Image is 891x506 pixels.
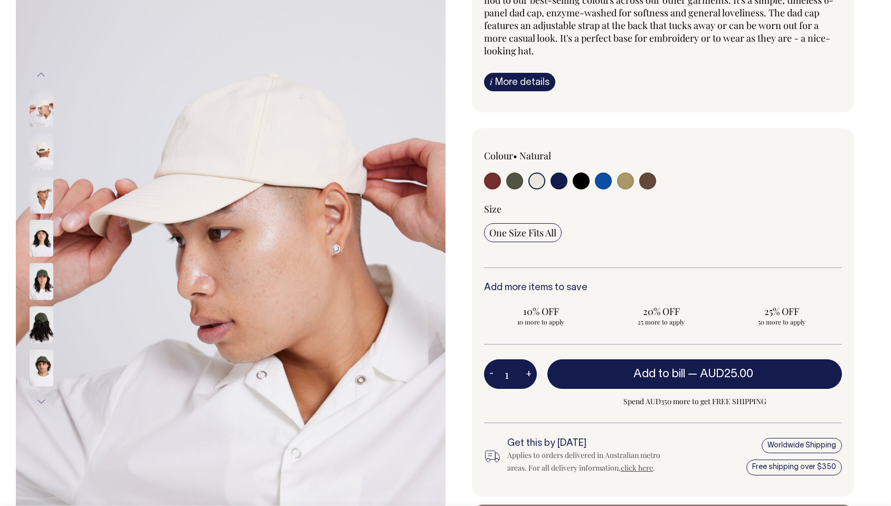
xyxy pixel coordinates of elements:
span: i [490,76,492,87]
a: click here [621,463,653,473]
span: 10% OFF [489,305,593,318]
img: natural [30,133,53,170]
input: One Size Fits All [484,223,562,242]
h6: Get this by [DATE] [507,438,679,449]
button: Add to bill —AUD25.00 [547,359,842,389]
img: olive [30,350,53,387]
img: natural [30,90,53,127]
input: 20% OFF 25 more to apply [604,302,718,329]
span: • [513,149,517,162]
span: 25% OFF [730,305,833,318]
span: 25 more to apply [610,318,713,326]
button: + [520,364,537,385]
img: olive [30,263,53,300]
img: natural [30,220,53,257]
span: One Size Fits All [489,226,556,239]
span: 50 more to apply [730,318,833,326]
span: Spend AUD350 more to get FREE SHIPPING [547,395,842,408]
div: Colour [484,149,627,162]
button: Next [33,390,49,414]
span: AUD25.00 [700,369,753,379]
input: 25% OFF 50 more to apply [725,302,839,329]
span: Add to bill [633,369,685,379]
div: Applies to orders delivered in Australian metro areas. For all delivery information, . [507,449,679,474]
img: olive [30,307,53,343]
span: 20% OFF [610,305,713,318]
button: - [484,364,499,385]
a: iMore details [484,73,555,91]
img: natural [30,177,53,214]
input: 10% OFF 10 more to apply [484,302,598,329]
span: 10 more to apply [489,318,593,326]
span: — [688,369,756,379]
label: Natural [519,149,551,162]
button: Previous [33,63,49,87]
div: Size [484,203,842,215]
h6: Add more items to save [484,283,842,293]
